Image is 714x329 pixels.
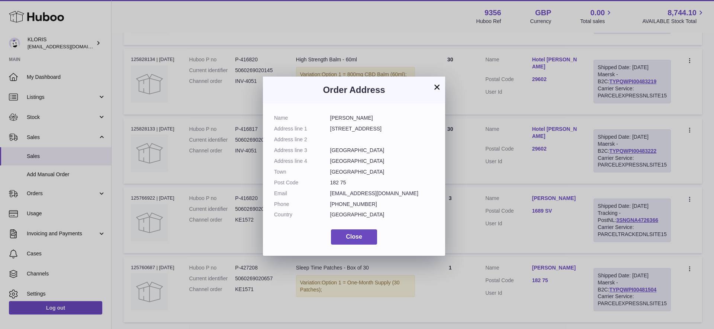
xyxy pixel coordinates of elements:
[274,125,330,132] dt: Address line 1
[274,201,330,208] dt: Phone
[330,190,434,197] dd: [EMAIL_ADDRESS][DOMAIN_NAME]
[330,211,434,218] dd: [GEOGRAPHIC_DATA]
[274,179,330,186] dt: Post Code
[274,211,330,218] dt: Country
[330,125,434,132] dd: [STREET_ADDRESS]
[346,233,362,240] span: Close
[330,201,434,208] dd: [PHONE_NUMBER]
[274,168,330,175] dt: Town
[330,168,434,175] dd: [GEOGRAPHIC_DATA]
[330,179,434,186] dd: 182 75
[274,136,330,143] dt: Address line 2
[274,114,330,122] dt: Name
[432,83,441,91] button: ×
[330,147,434,154] dd: [GEOGRAPHIC_DATA]
[274,84,434,96] h3: Order Address
[274,147,330,154] dt: Address line 3
[330,158,434,165] dd: [GEOGRAPHIC_DATA]
[274,190,330,197] dt: Email
[330,114,434,122] dd: [PERSON_NAME]
[331,229,377,245] button: Close
[274,158,330,165] dt: Address line 4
